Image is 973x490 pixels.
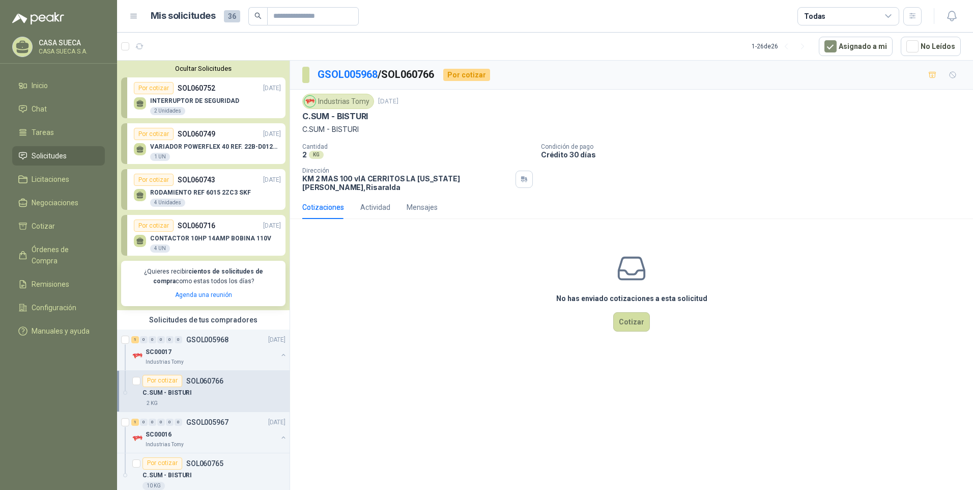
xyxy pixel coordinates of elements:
[131,419,139,426] div: 1
[178,128,215,140] p: SOL060749
[32,221,55,232] span: Cotizar
[263,175,281,185] p: [DATE]
[32,127,54,138] span: Tareas
[32,244,95,266] span: Órdenes de Compra
[140,336,148,343] div: 0
[131,350,144,362] img: Company Logo
[12,99,105,119] a: Chat
[131,432,144,445] img: Company Logo
[32,325,90,337] span: Manuales y ayuda
[121,65,285,72] button: Ocultar Solicitudes
[224,10,240,22] span: 36
[121,215,285,256] a: Por cotizarSOL060716[DATE] CONTACTOR 10HP 14AMP BOBINA 110V4 UN
[146,441,184,449] p: Industrias Tomy
[150,153,170,161] div: 1 UN
[32,197,78,208] span: Negociaciones
[302,143,533,150] p: Cantidad
[12,240,105,270] a: Órdenes de Compra
[318,67,435,83] p: / SOL060766
[121,169,285,210] a: Por cotizarSOL060743[DATE] RODAMIENTO REF 6015 2ZC3 SKF4 Unidades
[186,377,223,385] p: SOL060766
[134,174,174,186] div: Por cotizar
[378,97,398,106] p: [DATE]
[39,39,102,46] p: CASA SUECA
[268,417,285,427] p: [DATE]
[12,76,105,95] a: Inicio
[157,419,165,426] div: 0
[151,9,216,23] h1: Mis solicitudes
[142,375,182,387] div: Por cotizar
[142,399,162,407] div: 2 KG
[32,174,69,185] span: Licitaciones
[131,336,139,343] div: 1
[12,275,105,294] a: Remisiones
[12,123,105,142] a: Tareas
[186,419,228,426] p: GSOL005967
[117,310,290,330] div: Solicitudes de tus compradores
[302,124,961,135] p: C.SUM - BISTURI
[175,291,232,298] a: Agenda una reunión
[166,419,174,426] div: 0
[318,68,378,80] a: GSOL005968
[127,267,279,286] p: ¿Quieres recibir como estas todos los días?
[304,96,316,107] img: Company Logo
[268,335,285,344] p: [DATE]
[32,150,67,161] span: Solicitudes
[121,123,285,164] a: Por cotizarSOL060749[DATE] VARIADOR POWERFLEX 40 REF. 22B-D012N1041 UN
[153,268,263,285] b: cientos de solicitudes de compra
[134,220,174,232] div: Por cotizar
[12,146,105,166] a: Solicitudes
[166,336,174,343] div: 0
[613,312,650,332] button: Cotizar
[140,419,148,426] div: 0
[32,80,48,91] span: Inicio
[302,111,368,122] p: C.SUM - BISTURI
[186,460,223,467] p: SOL060765
[302,94,374,109] div: Industrias Tomy
[302,174,511,192] p: KM 2 MAS 100 vIA CERRITOS LA [US_STATE] [PERSON_NAME] , Risaralda
[146,429,171,439] p: SC00016
[146,358,184,366] p: Industrias Tomy
[302,202,344,213] div: Cotizaciones
[150,235,271,242] p: CONTACTOR 10HP 14AMP BOBINA 110V
[134,128,174,140] div: Por cotizar
[819,37,893,56] button: Asignado a mi
[150,97,239,104] p: INTERRUPTOR DE SEGURIDAD
[150,244,170,253] div: 4 UN
[32,279,69,290] span: Remisiones
[263,84,281,93] p: [DATE]
[901,37,961,56] button: No Leídos
[443,69,490,81] div: Por cotizar
[149,419,156,426] div: 0
[149,336,156,343] div: 0
[32,103,47,115] span: Chat
[117,371,290,412] a: Por cotizarSOL060766C.SUM - BISTURI2 KG
[360,202,390,213] div: Actividad
[142,471,192,480] p: C.SUM - BISTURI
[12,321,105,341] a: Manuales y ayuda
[804,11,825,22] div: Todas
[150,189,251,196] p: RODAMIENTO REF 6015 2ZC3 SKF
[541,150,969,159] p: Crédito 30 días
[121,77,285,118] a: Por cotizarSOL060752[DATE] INTERRUPTOR DE SEGURIDAD2 Unidades
[556,293,707,304] h3: No has enviado cotizaciones a esta solicitud
[407,202,438,213] div: Mensajes
[150,107,185,115] div: 2 Unidades
[146,347,171,357] p: SC00017
[117,61,290,310] div: Ocultar SolicitudesPor cotizarSOL060752[DATE] INTERRUPTOR DE SEGURIDAD2 UnidadesPor cotizarSOL060...
[309,151,324,159] div: KG
[142,388,192,398] p: C.SUM - BISTURI
[178,83,215,94] p: SOL060752
[12,216,105,236] a: Cotizar
[302,150,307,159] p: 2
[175,336,182,343] div: 0
[254,12,262,19] span: search
[178,220,215,231] p: SOL060716
[12,170,105,189] a: Licitaciones
[263,221,281,231] p: [DATE]
[39,48,102,55] p: CASA SUECA S.A.
[752,38,811,55] div: 1 - 26 de 26
[157,336,165,343] div: 0
[134,82,174,94] div: Por cotizar
[150,143,281,150] p: VARIADOR POWERFLEX 40 REF. 22B-D012N104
